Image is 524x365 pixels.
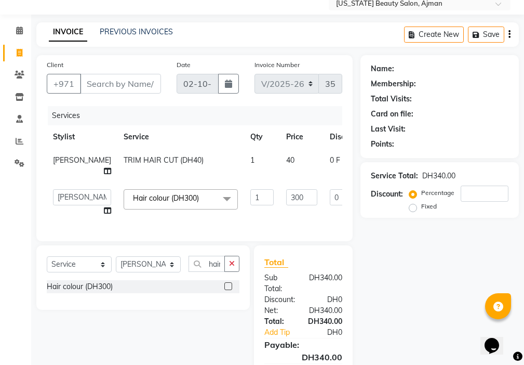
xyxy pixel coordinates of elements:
div: DH340.00 [257,351,350,363]
span: TRIM HAIR CUT (DH40) [124,155,204,165]
th: Price [280,125,324,149]
span: Hair colour (DH300) [133,193,199,203]
div: Hair colour (DH300) [47,281,113,292]
button: Create New [404,27,464,43]
a: INVOICE [49,23,87,42]
div: Services [48,106,350,125]
button: Save [468,27,504,43]
th: Stylist [47,125,117,149]
input: Search by Name/Mobile/Email/Code [80,74,161,94]
div: Sub Total: [257,272,301,294]
div: Last Visit: [371,124,406,135]
th: Service [117,125,244,149]
div: Service Total: [371,171,418,181]
label: Invoice Number [254,60,300,70]
div: Name: [371,63,394,74]
button: +971 [47,74,81,94]
label: Client [47,60,63,70]
a: x [199,193,204,203]
div: Membership: [371,79,416,89]
a: PREVIOUS INVOICES [100,27,173,36]
div: Discount: [257,294,303,305]
label: Date [177,60,191,70]
div: DH340.00 [301,272,350,294]
span: [PERSON_NAME] [53,155,111,165]
th: Disc [324,125,419,149]
div: Discount: [371,189,403,200]
div: DH0 [303,294,350,305]
div: Payable: [257,338,350,351]
div: Card on file: [371,109,413,120]
div: Total Visits: [371,94,412,105]
span: 40 [286,155,294,165]
div: DH340.00 [422,171,455,181]
label: Fixed [421,202,437,211]
iframe: chat widget [480,323,514,355]
span: 1 [250,155,254,165]
div: Net: [257,305,301,316]
input: Search or Scan [189,256,225,272]
span: Total [264,257,288,268]
th: Qty [244,125,280,149]
div: DH340.00 [301,305,350,316]
div: DH0 [311,327,350,338]
label: Percentage [421,188,454,198]
span: 0 F [330,155,340,166]
a: Add Tip [257,327,311,338]
div: Points: [371,139,394,150]
div: DH340.00 [300,316,350,327]
div: Total: [257,316,300,327]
